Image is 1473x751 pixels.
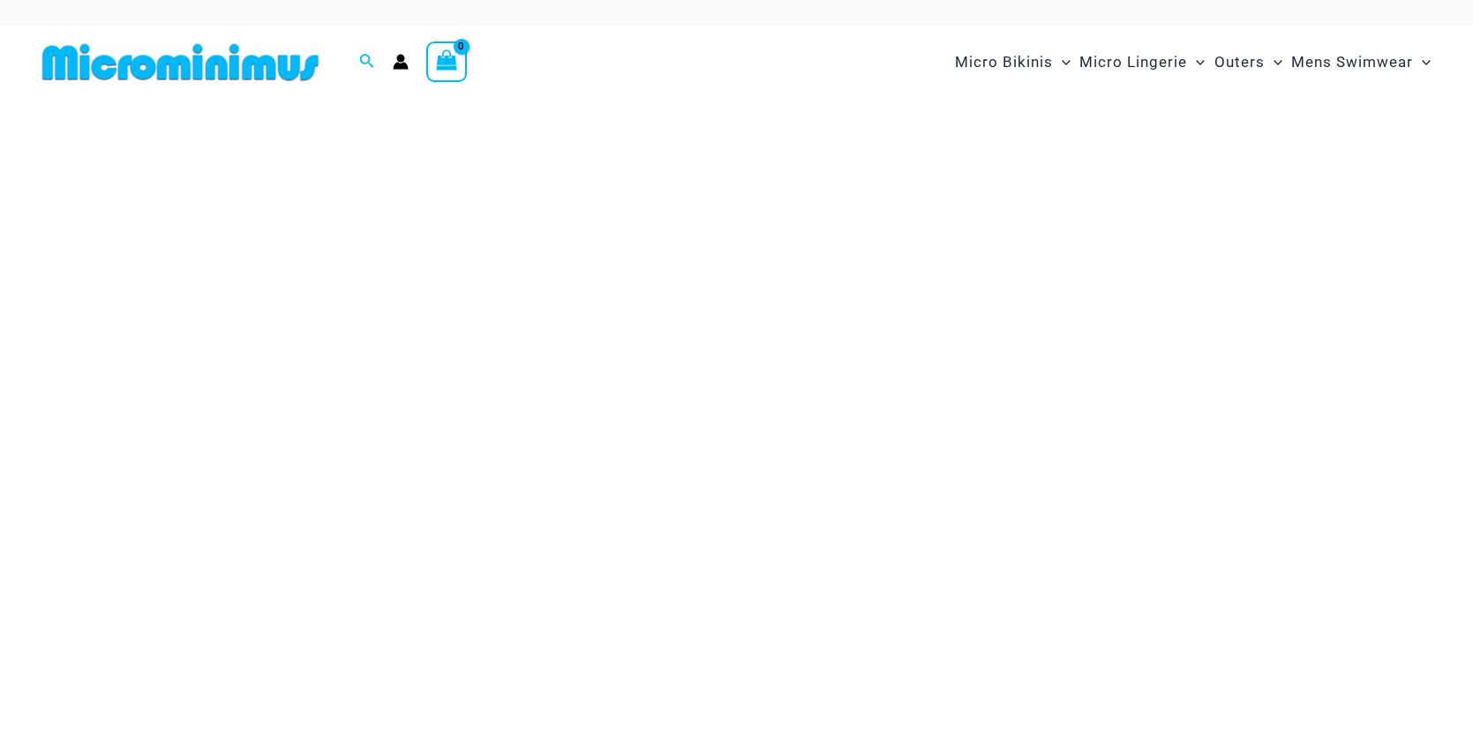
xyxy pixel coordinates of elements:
a: View Shopping Cart, empty [426,41,467,82]
span: Menu Toggle [1265,40,1282,85]
span: Menu Toggle [1053,40,1071,85]
a: OutersMenu ToggleMenu Toggle [1210,35,1287,89]
a: Micro BikinisMenu ToggleMenu Toggle [951,35,1075,89]
a: Mens SwimwearMenu ToggleMenu Toggle [1287,35,1435,89]
a: Account icon link [393,54,409,70]
a: Micro LingerieMenu ToggleMenu Toggle [1075,35,1209,89]
a: Search icon link [359,51,375,73]
nav: Site Navigation [948,33,1438,92]
span: Menu Toggle [1187,40,1205,85]
span: Outers [1214,40,1265,85]
span: Menu Toggle [1413,40,1431,85]
span: Micro Lingerie [1079,40,1187,85]
span: Micro Bikinis [955,40,1053,85]
img: MM SHOP LOGO FLAT [35,42,326,82]
span: Mens Swimwear [1291,40,1413,85]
